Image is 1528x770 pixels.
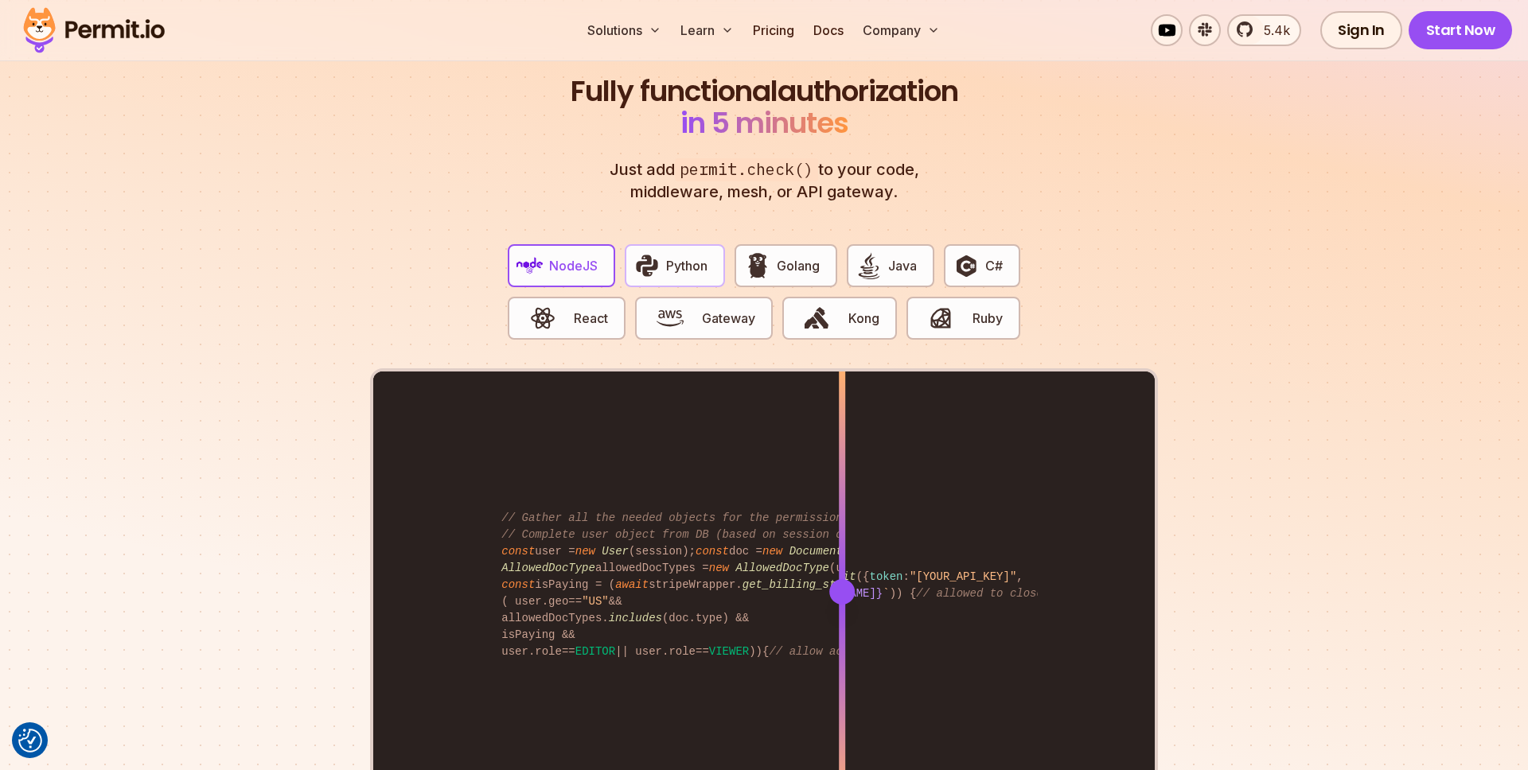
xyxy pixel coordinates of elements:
[702,309,755,328] span: Gateway
[633,252,661,279] img: Python
[602,545,629,558] span: User
[668,645,696,658] span: role
[571,76,778,107] span: Fully functional
[762,545,782,558] span: new
[803,305,830,332] img: Kong
[548,595,568,608] span: geo
[869,570,902,583] span: token
[657,305,684,332] img: Gateway
[953,252,980,279] img: C#
[18,729,42,752] img: Revisit consent button
[501,562,595,574] span: AllowedDocType
[746,14,801,46] a: Pricing
[696,545,729,558] span: const
[567,76,961,139] h2: authorization
[581,14,668,46] button: Solutions
[18,729,42,752] button: Consent Preferences
[16,3,172,57] img: Permit logo
[709,645,749,658] span: VIEWER
[490,497,1037,673] code: user = (session); doc = ( , , session. ); allowedDocTypes = (user. ); isPaying = ( stripeWrapper....
[927,305,954,332] img: Ruby
[744,252,771,279] img: Golang
[735,562,829,574] span: AllowedDocType
[985,256,1003,275] span: C#
[777,256,820,275] span: Golang
[856,252,883,279] img: Java
[910,570,1016,583] span: "[YOUR_API_KEY]"
[575,545,595,558] span: new
[535,645,562,658] span: role
[807,14,850,46] a: Docs
[769,645,869,658] span: // allow access
[609,612,662,624] span: includes
[888,256,917,275] span: Java
[549,256,598,275] span: NodeJS
[675,158,818,181] span: permit.check()
[856,14,946,46] button: Company
[501,511,883,524] span: // Gather all the needed objects for the permission check
[666,256,707,275] span: Python
[574,309,608,328] span: React
[1320,11,1402,49] a: Sign In
[973,309,1003,328] span: Ruby
[516,252,544,279] img: NodeJS
[575,645,615,658] span: EDITOR
[916,587,1083,600] span: // allowed to close issue
[709,562,729,574] span: new
[501,545,535,558] span: const
[743,578,863,591] span: get_billing_status
[789,545,843,558] span: Document
[848,309,879,328] span: Kong
[501,528,1030,541] span: // Complete user object from DB (based on session object, only 3 DB queries...)
[696,612,723,624] span: type
[1254,21,1290,40] span: 5.4k
[501,578,535,591] span: const
[680,103,848,143] span: in 5 minutes
[615,578,649,591] span: await
[1227,14,1301,46] a: 5.4k
[582,595,609,608] span: "US"
[529,305,556,332] img: React
[674,14,740,46] button: Learn
[592,158,936,203] p: Just add to your code, middleware, mesh, or API gateway.
[1409,11,1513,49] a: Start Now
